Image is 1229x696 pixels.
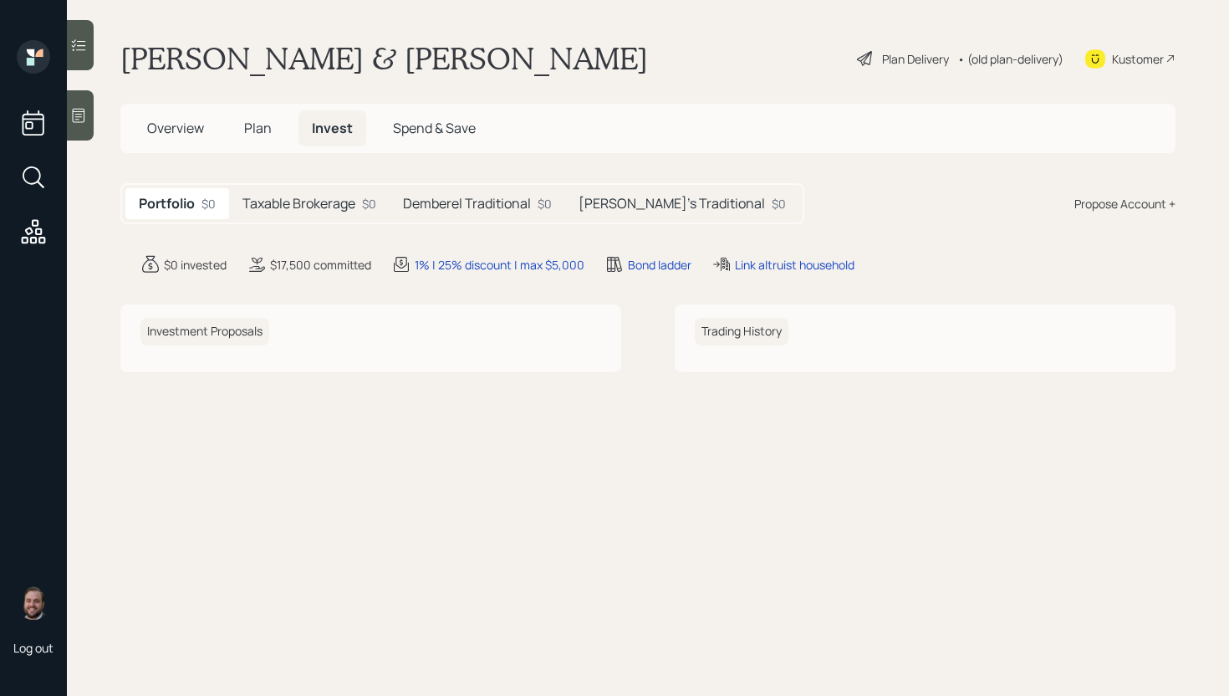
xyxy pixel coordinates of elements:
[538,195,552,212] div: $0
[13,640,54,656] div: Log out
[120,40,648,77] h1: [PERSON_NAME] & [PERSON_NAME]
[882,50,949,68] div: Plan Delivery
[140,318,269,345] h6: Investment Proposals
[393,119,476,137] span: Spend & Save
[362,195,376,212] div: $0
[201,195,216,212] div: $0
[403,196,531,212] h5: Demberel Traditional
[628,256,691,274] div: Bond ladder
[139,196,195,212] h5: Portfolio
[242,196,355,212] h5: Taxable Brokerage
[17,586,50,620] img: james-distasi-headshot.png
[244,119,272,137] span: Plan
[270,256,371,274] div: $17,500 committed
[164,256,227,274] div: $0 invested
[312,119,353,137] span: Invest
[735,256,854,274] div: Link altruist household
[1112,50,1164,68] div: Kustomer
[415,256,584,274] div: 1% | 25% discount | max $5,000
[695,318,788,345] h6: Trading History
[772,195,786,212] div: $0
[1074,195,1175,212] div: Propose Account +
[147,119,204,137] span: Overview
[957,50,1063,68] div: • (old plan-delivery)
[579,196,765,212] h5: [PERSON_NAME]'s Traditional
